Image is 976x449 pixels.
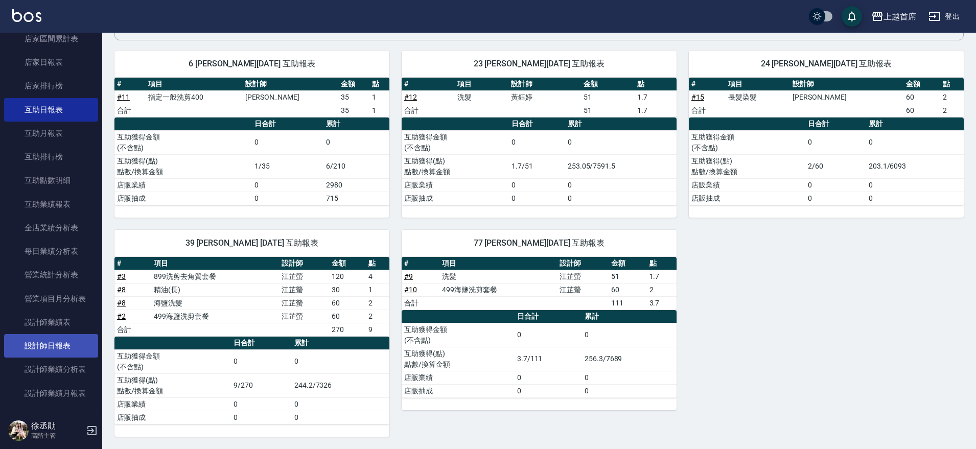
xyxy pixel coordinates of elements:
td: 6/210 [323,154,389,178]
a: #3 [117,272,126,280]
td: [PERSON_NAME] [790,90,903,104]
th: 金額 [581,78,634,91]
a: 互助排行榜 [4,145,98,169]
td: 店販業績 [402,371,515,384]
a: 互助點數明細 [4,169,98,192]
td: 互助獲得(點) 點數/換算金額 [402,154,509,178]
td: 256.3/7689 [582,347,677,371]
td: 1.7/51 [509,154,565,178]
th: 金額 [338,78,369,91]
td: 1 [366,283,389,296]
td: 51 [609,270,646,283]
td: 1 [369,90,389,104]
td: 互助獲得金額 (不含點) [402,130,509,154]
td: 51 [581,104,634,117]
td: 0 [805,130,866,154]
td: 0 [515,371,582,384]
td: 互助獲得金額 (不含點) [114,349,231,373]
th: # [689,78,726,91]
td: 0 [509,178,565,192]
button: save [842,6,862,27]
td: 0 [231,411,292,424]
a: #9 [404,272,413,280]
td: 江芷螢 [279,296,330,310]
td: 30 [329,283,366,296]
td: 互助獲得金額 (不含點) [402,323,515,347]
td: 指定一般洗剪400 [146,90,243,104]
th: 點 [940,78,964,91]
td: 3.7 [647,296,677,310]
a: 互助業績報表 [4,193,98,216]
td: 0 [252,192,323,205]
td: 0 [805,192,866,205]
td: 0 [582,371,677,384]
td: 203.1/6093 [866,154,964,178]
td: 店販業績 [114,397,231,411]
td: 0 [323,130,389,154]
a: 設計師業績表 [4,311,98,334]
td: 互助獲得金額 (不含點) [114,130,252,154]
td: 0 [582,384,677,397]
td: 0 [252,178,323,192]
td: 0 [509,192,565,205]
table: a dense table [689,78,964,117]
span: 39 [PERSON_NAME] [DATE] 互助報表 [127,238,377,248]
td: 4 [366,270,389,283]
a: #10 [404,286,417,294]
td: 店販抽成 [114,192,252,205]
th: 累計 [565,117,677,131]
a: 店家排行榜 [4,74,98,98]
table: a dense table [114,257,389,337]
a: 互助月報表 [4,122,98,145]
span: 77 [PERSON_NAME][DATE] 互助報表 [414,238,664,248]
th: 設計師 [557,257,609,270]
th: 累計 [582,310,677,323]
th: 項目 [455,78,508,91]
span: 24 [PERSON_NAME][DATE] 互助報表 [701,59,951,69]
td: 0 [565,178,677,192]
td: 0 [292,349,389,373]
td: 499海鹽洗剪套餐 [151,310,279,323]
a: 營業統計分析表 [4,263,98,287]
th: 點 [369,78,389,91]
td: 0 [866,178,964,192]
a: 店家日報表 [4,51,98,74]
th: 金額 [609,257,646,270]
td: 店販業績 [689,178,805,192]
td: 899洗剪去角質套餐 [151,270,279,283]
th: # [402,78,455,91]
th: 日合計 [509,117,565,131]
td: 江芷螢 [279,270,330,283]
td: 江芷螢 [279,283,330,296]
td: 0 [292,397,389,411]
p: 高階主管 [31,431,83,440]
td: 0 [515,384,582,397]
td: 244.2/7326 [292,373,389,397]
td: 互助獲得(點) 點數/換算金額 [402,347,515,371]
th: 項目 [151,257,279,270]
td: 合計 [114,323,151,336]
td: 2980 [323,178,389,192]
td: 2/60 [805,154,866,178]
td: 0 [866,130,964,154]
td: 9 [366,323,389,336]
td: 店販業績 [114,178,252,192]
td: 2 [366,296,389,310]
td: 51 [581,90,634,104]
th: 日合計 [805,117,866,131]
td: 洗髮 [455,90,508,104]
td: 1.7 [635,104,677,117]
table: a dense table [402,310,677,398]
td: 60 [329,296,366,310]
td: 0 [805,178,866,192]
div: 上越首席 [884,10,916,23]
img: Person [8,420,29,441]
a: #12 [404,93,417,101]
td: 洗髮 [439,270,557,283]
td: 2 [647,283,677,296]
th: # [114,257,151,270]
a: #8 [117,299,126,307]
td: 0 [292,411,389,424]
img: Logo [12,9,41,22]
td: 0 [866,192,964,205]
